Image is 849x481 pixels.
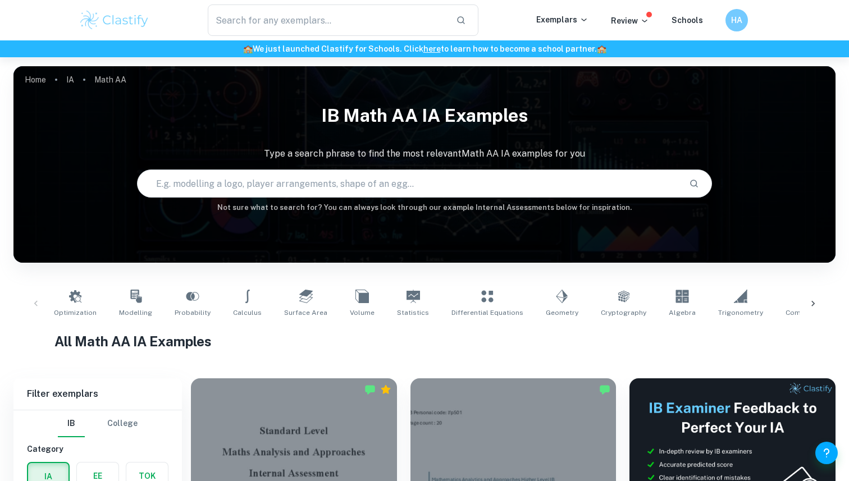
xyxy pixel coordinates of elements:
a: Schools [672,16,703,25]
button: College [107,410,138,437]
button: HA [725,9,748,31]
span: Differential Equations [451,308,523,318]
span: Modelling [119,308,152,318]
button: IB [58,410,85,437]
h6: Not sure what to search for? You can always look through our example Internal Assessments below f... [13,202,836,213]
span: Geometry [546,308,578,318]
p: Math AA [94,74,126,86]
h1: IB Math AA IA examples [13,98,836,134]
p: Review [611,15,649,27]
span: 🏫 [243,44,253,53]
span: Surface Area [284,308,327,318]
h6: Filter exemplars [13,378,182,410]
span: Probability [175,308,211,318]
img: Marked [364,384,376,395]
button: Search [684,174,704,193]
h6: Category [27,443,168,455]
input: E.g. modelling a logo, player arrangements, shape of an egg... [138,168,681,199]
h1: All Math AA IA Examples [54,331,795,351]
p: Exemplars [536,13,588,26]
input: Search for any exemplars... [208,4,447,36]
span: Cryptography [601,308,646,318]
span: Volume [350,308,375,318]
span: Trigonometry [718,308,763,318]
a: here [423,44,441,53]
span: Complex Numbers [786,308,847,318]
span: 🏫 [597,44,606,53]
div: Premium [380,384,391,395]
p: Type a search phrase to find the most relevant Math AA IA examples for you [13,147,836,161]
h6: We just launched Clastify for Schools. Click to learn how to become a school partner. [2,43,847,55]
img: Clastify logo [79,9,150,31]
img: Marked [599,384,610,395]
a: IA [66,72,74,88]
div: Filter type choice [58,410,138,437]
a: Home [25,72,46,88]
span: Statistics [397,308,429,318]
span: Optimization [54,308,97,318]
h6: HA [731,14,743,26]
span: Calculus [233,308,262,318]
span: Algebra [669,308,696,318]
button: Help and Feedback [815,442,838,464]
